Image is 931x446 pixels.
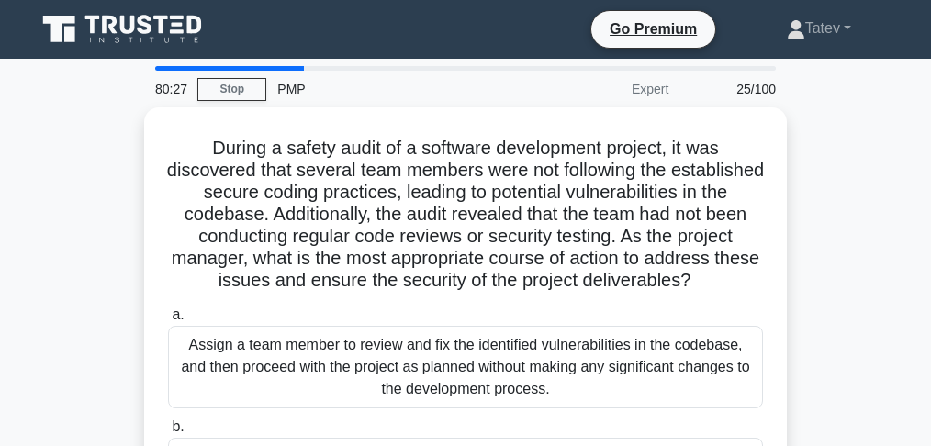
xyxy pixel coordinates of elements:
div: Assign a team member to review and fix the identified vulnerabilities in the codebase, and then p... [168,326,763,408]
a: Tatev [743,10,895,47]
span: a. [172,307,184,322]
a: Stop [197,78,266,101]
a: Go Premium [599,17,708,40]
div: 25/100 [679,71,787,107]
div: 80:27 [144,71,197,107]
h5: During a safety audit of a software development project, it was discovered that several team memb... [166,137,765,293]
div: Expert [519,71,679,107]
span: b. [172,418,184,434]
div: PMP [266,71,519,107]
